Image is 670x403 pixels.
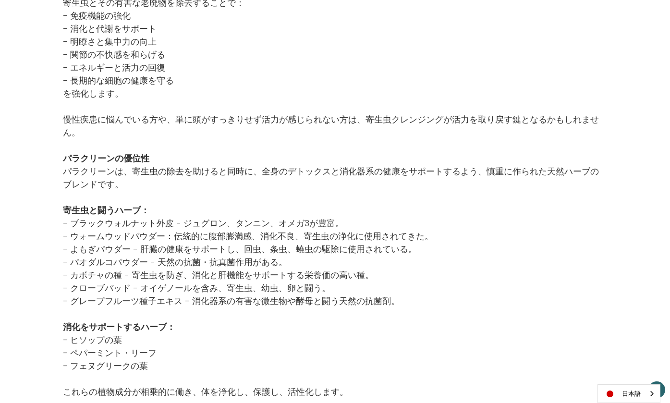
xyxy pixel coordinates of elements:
[63,152,149,164] strong: パラクリーンの優位性
[598,385,660,403] a: 日本語
[63,22,607,35] p: - 消化と代謝をサポート
[63,113,607,139] p: 慢性疾患に悩んでいる方や、単に頭がすっきりせず活力が感じられない方は、寄生虫クレンジングが活力を取り戻す鍵となるかもしれません。
[63,385,607,398] p: これらの植物成分が相乗的に働き、体を浄化し、保護し、活性化します。
[63,243,607,256] p: - よもぎパウダー - 肝臓の健康をサポートし、回虫、条虫、蟯虫の駆除に使用されている。
[597,384,660,403] div: Language
[597,384,660,403] aside: Language selected: 日本語
[63,269,607,281] p: - カボチャの種 - 寄生虫を防ぎ、消化と肝機能をサポートする栄養価の高い種。
[63,359,607,372] p: - フェヌグリークの葉
[63,294,607,307] p: - グレープフルーツ種子エキス - 消化器系の有害な微生物や酵母と闘う天然の抗菌剤。
[63,35,607,48] p: - 明瞭さと集中力の向上
[63,204,149,216] strong: 寄生虫と闘うハーブ：
[63,333,607,346] p: - ヒソップの葉
[63,281,607,294] p: - クローブバッド - オイゲノールを含み、寄生虫、幼虫、卵と闘う。
[63,321,175,333] strong: 消化をサポートするハーブ：
[63,346,607,359] p: - ペパーミント・リーフ
[63,256,607,269] p: - パオダルコパウダー - 天然の抗菌・抗真菌作用がある。
[63,74,607,100] p: - 長期的な細胞の健康を守る を強化します。
[63,61,607,74] p: - エネルギーと活力の回復
[63,165,607,191] p: パラクリーンは、寄生虫の除去を助けると同時に、全身のデトックスと消化器系の健康をサポートするよう、慎重に作られた天然ハーブのブレンドです。
[63,48,607,61] p: - 関節の不快感を和らげる
[63,217,607,230] p: - ブラックウォルナット外皮 - ジュグロン、タンニン、オメガ3が豊富。
[63,230,607,243] p: - ウォームウッドパウダー：伝統的に腹部膨満感、消化不良、寄生虫の浄化に使用されてきた。
[63,9,607,22] p: - 免疫機能の強化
